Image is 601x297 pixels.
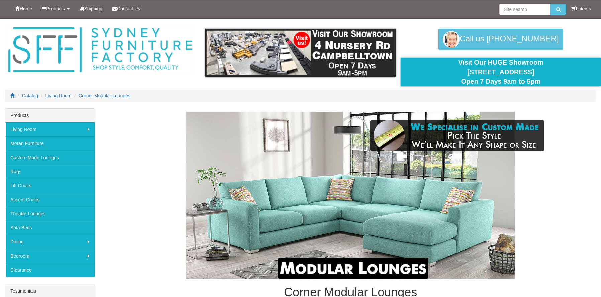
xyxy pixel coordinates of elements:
[150,112,551,279] img: Corner Modular Lounges
[84,6,103,11] span: Shipping
[5,263,95,277] a: Clearance
[5,207,95,221] a: Theatre Lounges
[5,193,95,207] a: Accent Chairs
[22,93,38,98] a: Catalog
[499,4,550,15] input: Site search
[5,122,95,136] a: Living Room
[79,93,130,98] a: Corner Modular Lounges
[205,29,396,77] img: showroom.gif
[571,5,591,12] li: 0 items
[5,179,95,193] a: Lift Chairs
[5,136,95,151] a: Moran Furniture
[5,25,195,75] img: Sydney Furniture Factory
[107,0,145,17] a: Contact Us
[46,6,65,11] span: Products
[5,221,95,235] a: Sofa Beds
[20,6,32,11] span: Home
[5,151,95,165] a: Custom Made Lounges
[5,109,95,122] div: Products
[406,58,596,86] div: Visit Our HUGE Showroom [STREET_ADDRESS] Open 7 Days 9am to 5pm
[5,235,95,249] a: Dining
[5,249,95,263] a: Bedroom
[10,0,37,17] a: Home
[45,93,72,98] a: Living Room
[117,6,140,11] span: Contact Us
[75,0,108,17] a: Shipping
[5,165,95,179] a: Rugs
[37,0,74,17] a: Products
